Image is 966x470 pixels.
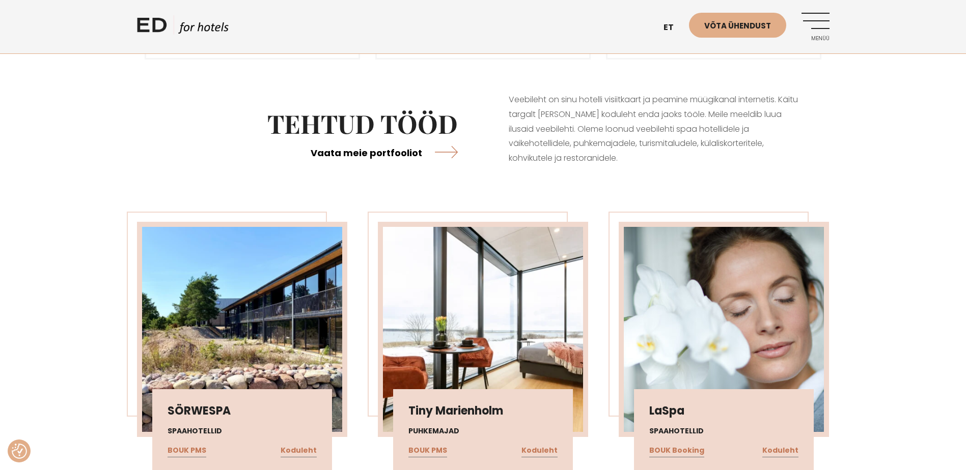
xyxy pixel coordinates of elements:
[649,404,798,418] h3: LaSpa
[408,444,447,457] a: BOUK PMS
[383,227,583,432] img: tiny-marienholm-minivilla-haapsalu-scandium-living-5-min-scaled-1-450x450.webp
[168,404,317,418] h3: SÖRWESPA
[408,426,558,436] h4: Puhkemajad
[658,15,689,40] a: et
[521,444,558,457] a: Koduleht
[137,15,229,41] a: ED HOTELS
[802,36,830,42] span: Menüü
[311,139,458,166] a: Vaata meie portfooliot
[624,227,824,432] img: naudi_spa-450x450.jpg
[12,444,27,459] img: Revisit consent button
[162,108,458,139] h2: Tehtud tööd
[168,444,206,457] a: BOUK PMS
[802,13,830,41] a: Menüü
[762,444,798,457] a: Koduleht
[281,444,317,457] a: Koduleht
[649,444,704,457] a: BOUK Booking
[12,444,27,459] button: Nõusolekueelistused
[689,13,786,38] a: Võta ühendust
[142,227,342,432] img: sorwespa-scaled-1-450x450.webp
[168,426,317,436] h4: Spaahotellid
[509,93,804,166] p: Veebileht on sinu hotelli visiitkaart ja peamine müügikanal internetis. Käitu targalt [PERSON_NAM...
[649,426,798,436] h4: Spaahotellid
[408,404,558,418] h3: Tiny Marienholm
